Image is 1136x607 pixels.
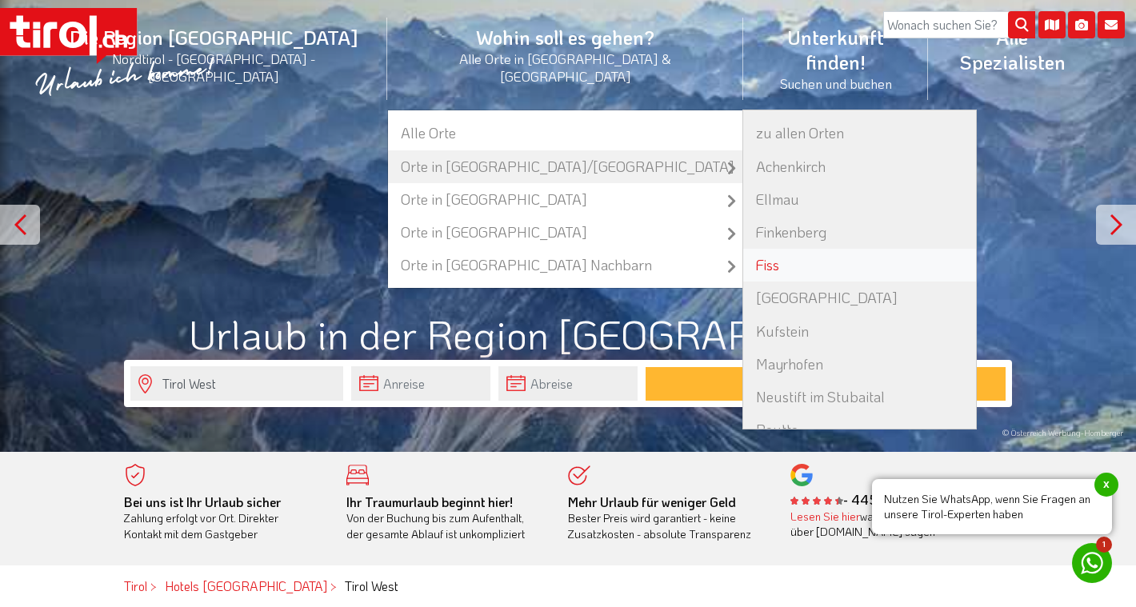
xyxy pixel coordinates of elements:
[346,493,513,510] b: Ihr Traumurlaub beginnt hier!
[928,7,1096,92] a: Alle Spezialisten
[387,7,743,102] a: Wohin soll es gehen?Alle Orte in [GEOGRAPHIC_DATA] & [GEOGRAPHIC_DATA]
[872,479,1112,534] span: Nutzen Sie WhatsApp, wenn Sie Fragen an unsere Tirol-Experten haben
[124,494,322,542] div: Zahlung erfolgt vor Ort. Direkter Kontakt mit dem Gastgeber
[568,494,766,542] div: Bester Preis wird garantiert - keine Zusatzkosten - absolute Transparenz
[1096,537,1112,553] span: 1
[40,7,387,102] a: Die Region [GEOGRAPHIC_DATA]Nordtirol - [GEOGRAPHIC_DATA] - [GEOGRAPHIC_DATA]
[498,366,638,401] input: Abreise
[568,493,736,510] b: Mehr Urlaub für weniger Geld
[124,493,281,510] b: Bei uns ist Ihr Urlaub sicher
[124,577,147,594] a: Tirol
[388,249,742,282] a: Orte in [GEOGRAPHIC_DATA] Nachbarn
[883,11,1035,38] input: Wonach suchen Sie?
[743,348,976,381] a: Mayrhofen
[743,413,976,446] a: Reutte
[130,366,343,401] input: Wo soll's hingehen?
[790,491,956,508] b: - 445 Bewertungen
[646,367,1006,401] button: Jetzt kostenlos anfragen
[351,366,490,401] input: Anreise
[790,509,989,540] div: was zufriedene Besucher über [DOMAIN_NAME] sagen
[388,216,742,249] a: Orte in [GEOGRAPHIC_DATA]
[743,381,976,413] a: Neustift im Stubaital
[1094,473,1118,497] span: x
[743,150,976,183] a: Achenkirch
[165,577,327,594] a: Hotels [GEOGRAPHIC_DATA]
[1068,11,1095,38] i: Fotogalerie
[388,117,742,150] a: Alle Orte
[743,315,976,348] a: Kufstein
[1038,11,1066,38] i: Karte öffnen
[388,150,742,183] a: Orte in [GEOGRAPHIC_DATA]/[GEOGRAPHIC_DATA]
[743,282,976,314] a: [GEOGRAPHIC_DATA]
[762,74,909,92] small: Suchen und buchen
[743,183,976,216] a: Ellmau
[743,216,976,249] a: Finkenberg
[388,183,742,216] a: Orte in [GEOGRAPHIC_DATA]
[124,312,1012,356] h1: Urlaub in der Region [GEOGRAPHIC_DATA]
[1072,543,1112,583] a: 1 Nutzen Sie WhatsApp, wenn Sie Fragen an unsere Tirol-Experten habenx
[790,464,813,486] img: google
[59,50,368,85] small: Nordtirol - [GEOGRAPHIC_DATA] - [GEOGRAPHIC_DATA]
[790,509,860,524] a: Lesen Sie hier
[406,50,724,85] small: Alle Orte in [GEOGRAPHIC_DATA] & [GEOGRAPHIC_DATA]
[345,577,398,594] em: Tirol West
[743,117,976,150] a: zu allen Orten
[1098,11,1125,38] i: Kontakt
[743,249,976,282] a: Fiss
[743,7,928,110] a: Unterkunft finden!Suchen und buchen
[346,494,545,542] div: Von der Buchung bis zum Aufenthalt, der gesamte Ablauf ist unkompliziert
